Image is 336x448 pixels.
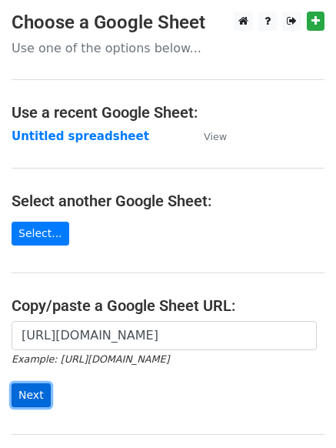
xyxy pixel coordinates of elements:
h3: Choose a Google Sheet [12,12,324,34]
h4: Copy/paste a Google Sheet URL: [12,296,324,315]
a: Untitled spreadsheet [12,129,149,143]
a: Select... [12,222,69,246]
input: Next [12,383,51,407]
small: Example: [URL][DOMAIN_NAME] [12,353,169,365]
a: View [188,129,227,143]
h4: Use a recent Google Sheet: [12,103,324,122]
p: Use one of the options below... [12,40,324,56]
small: View [204,131,227,142]
iframe: Chat Widget [259,374,336,448]
h4: Select another Google Sheet: [12,192,324,210]
input: Paste your Google Sheet URL here [12,321,317,350]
